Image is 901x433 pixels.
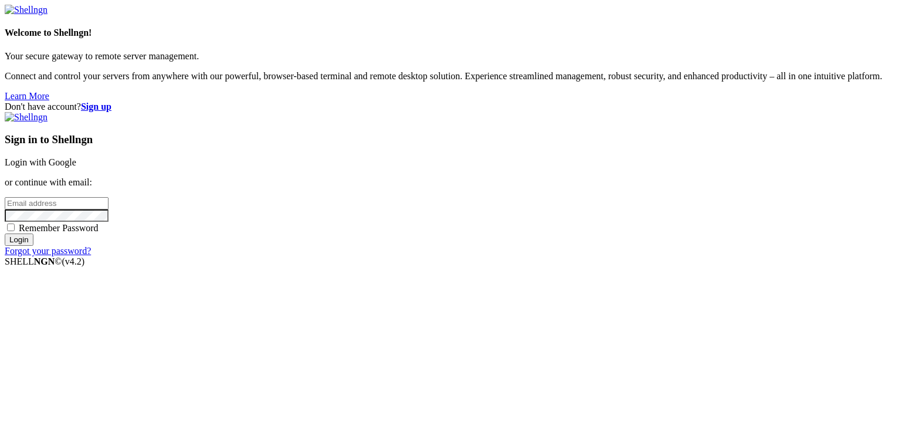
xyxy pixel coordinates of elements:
span: 4.2.0 [62,256,85,266]
input: Remember Password [7,224,15,231]
h4: Welcome to Shellngn! [5,28,896,38]
p: or continue with email: [5,177,896,188]
input: Login [5,234,33,246]
p: Your secure gateway to remote server management. [5,51,896,62]
input: Email address [5,197,109,209]
a: Login with Google [5,157,76,167]
img: Shellngn [5,112,48,123]
div: Don't have account? [5,102,896,112]
img: Shellngn [5,5,48,15]
span: SHELL © [5,256,84,266]
p: Connect and control your servers from anywhere with our powerful, browser-based terminal and remo... [5,71,896,82]
a: Sign up [81,102,111,111]
h3: Sign in to Shellngn [5,133,896,146]
a: Forgot your password? [5,246,91,256]
span: Remember Password [19,223,99,233]
a: Learn More [5,91,49,101]
b: NGN [34,256,55,266]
